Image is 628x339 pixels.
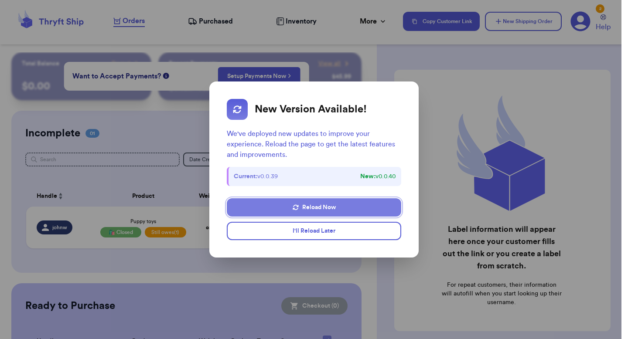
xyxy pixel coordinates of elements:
[234,172,278,181] span: v 0.0.39
[227,198,401,217] button: Reload Now
[227,129,401,160] p: We've deployed new updates to improve your experience. Reload the page to get the latest features...
[360,172,396,181] span: v 0.0.40
[234,173,257,180] strong: Current:
[227,222,401,240] button: I'll Reload Later
[255,103,367,116] h2: New Version Available!
[360,173,375,180] strong: New:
